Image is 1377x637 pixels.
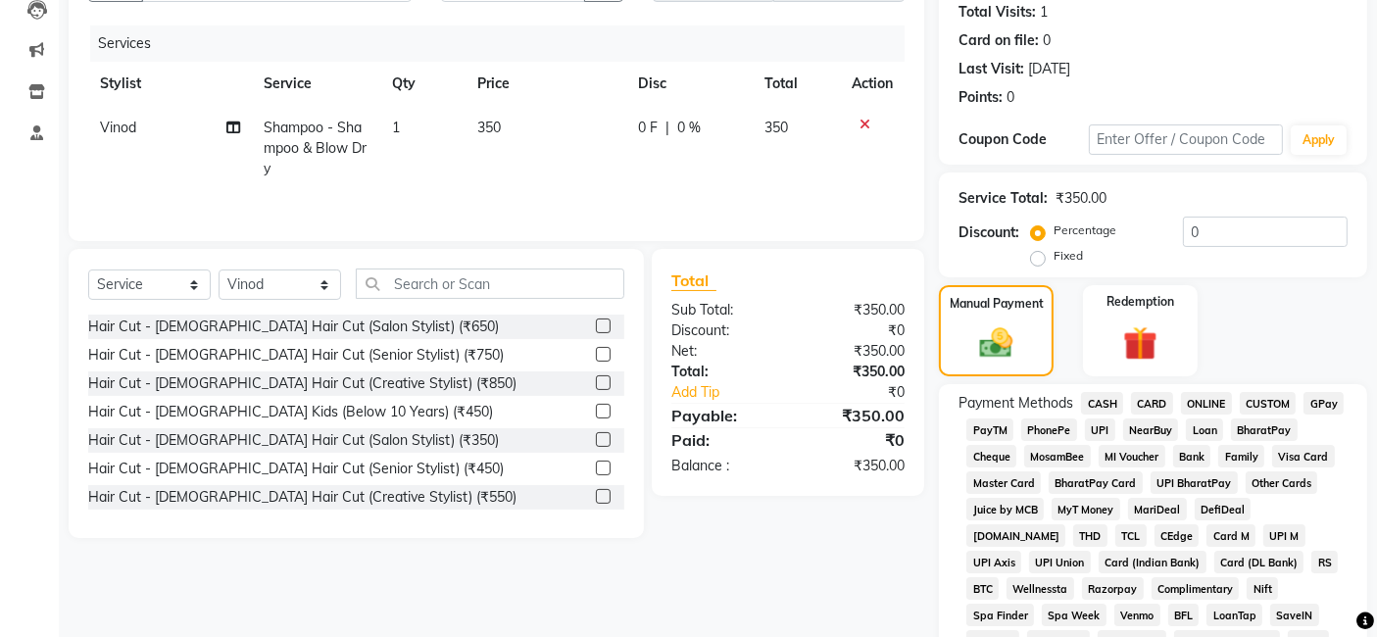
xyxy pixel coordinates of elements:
[788,362,919,382] div: ₹350.00
[638,118,658,138] span: 0 F
[788,456,919,476] div: ₹350.00
[1054,247,1083,265] label: Fixed
[1311,551,1338,573] span: RS
[88,317,499,337] div: Hair Cut - [DEMOGRAPHIC_DATA] Hair Cut (Salon Stylist) (₹650)
[966,418,1013,441] span: PayTM
[840,62,905,106] th: Action
[1040,2,1048,23] div: 1
[657,320,788,341] div: Discount:
[1107,293,1174,311] label: Redemption
[1052,498,1120,520] span: MyT Money
[966,577,999,600] span: BTC
[88,62,252,106] th: Stylist
[1114,604,1160,626] span: Venmo
[657,300,788,320] div: Sub Total:
[90,25,919,62] div: Services
[1123,418,1179,441] span: NearBuy
[1181,392,1232,415] span: ONLINE
[1128,498,1187,520] span: MariDeal
[88,430,499,451] div: Hair Cut - [DEMOGRAPHIC_DATA] Hair Cut (Salon Stylist) (₹350)
[252,62,380,106] th: Service
[966,604,1034,626] span: Spa Finder
[1024,445,1091,467] span: MosamBee
[1218,445,1264,467] span: Family
[88,459,504,479] div: Hair Cut - [DEMOGRAPHIC_DATA] Hair Cut (Senior Stylist) (₹450)
[959,222,1019,243] div: Discount:
[1054,221,1116,239] label: Percentage
[1270,604,1319,626] span: SaveIN
[1231,418,1298,441] span: BharatPay
[1173,445,1211,467] span: Bank
[1247,577,1278,600] span: Nift
[657,404,788,427] div: Payable:
[1042,604,1107,626] span: Spa Week
[1099,551,1206,573] span: Card (Indian Bank)
[477,119,501,136] span: 350
[1056,188,1107,209] div: ₹350.00
[1029,551,1091,573] span: UPI Union
[788,300,919,320] div: ₹350.00
[959,59,1024,79] div: Last Visit:
[966,445,1016,467] span: Cheque
[1073,524,1107,547] span: THD
[657,382,810,403] a: Add Tip
[1272,445,1335,467] span: Visa Card
[1214,551,1304,573] span: Card (DL Bank)
[1028,59,1070,79] div: [DATE]
[1186,418,1223,441] span: Loan
[1246,471,1318,494] span: Other Cards
[1115,524,1147,547] span: TCL
[950,295,1044,313] label: Manual Payment
[626,62,753,106] th: Disc
[677,118,701,138] span: 0 %
[1152,577,1240,600] span: Complimentary
[959,188,1048,209] div: Service Total:
[1151,471,1238,494] span: UPI BharatPay
[788,341,919,362] div: ₹350.00
[1112,322,1168,366] img: _gift.svg
[1082,577,1144,600] span: Razorpay
[380,62,466,106] th: Qty
[1240,392,1297,415] span: CUSTOM
[392,119,400,136] span: 1
[1263,524,1305,547] span: UPI M
[1049,471,1143,494] span: BharatPay Card
[1099,445,1165,467] span: MI Voucher
[665,118,669,138] span: |
[1206,524,1255,547] span: Card M
[966,524,1065,547] span: [DOMAIN_NAME]
[1206,604,1262,626] span: LoanTap
[671,270,716,291] span: Total
[356,269,624,299] input: Search or Scan
[966,551,1021,573] span: UPI Axis
[811,382,920,403] div: ₹0
[1089,124,1283,155] input: Enter Offer / Coupon Code
[1195,498,1252,520] span: DefiDeal
[1291,125,1347,155] button: Apply
[966,498,1044,520] span: Juice by MCB
[753,62,841,106] th: Total
[100,119,136,136] span: Vinod
[1303,392,1344,415] span: GPay
[969,324,1022,363] img: _cash.svg
[88,402,493,422] div: Hair Cut - [DEMOGRAPHIC_DATA] Kids (Below 10 Years) (₹450)
[1007,87,1014,108] div: 0
[959,30,1039,51] div: Card on file:
[88,487,516,508] div: Hair Cut - [DEMOGRAPHIC_DATA] Hair Cut (Creative Stylist) (₹550)
[959,129,1088,150] div: Coupon Code
[966,471,1041,494] span: Master Card
[959,87,1003,108] div: Points:
[657,456,788,476] div: Balance :
[88,345,504,366] div: Hair Cut - [DEMOGRAPHIC_DATA] Hair Cut (Senior Stylist) (₹750)
[264,119,367,177] span: Shampoo - Shampoo & Blow Dry
[1081,392,1123,415] span: CASH
[959,2,1036,23] div: Total Visits:
[1007,577,1074,600] span: Wellnessta
[466,62,626,106] th: Price
[1168,604,1200,626] span: BFL
[1021,418,1077,441] span: PhonePe
[657,341,788,362] div: Net:
[788,428,919,452] div: ₹0
[1085,418,1115,441] span: UPI
[788,404,919,427] div: ₹350.00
